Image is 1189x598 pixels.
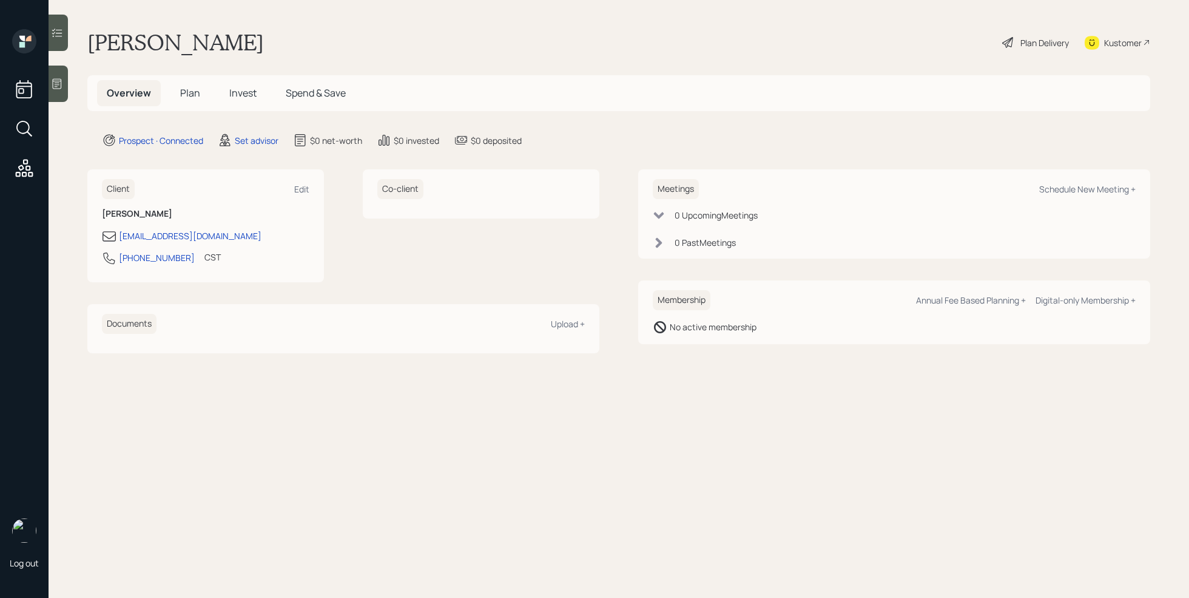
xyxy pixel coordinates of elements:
[235,134,278,147] div: Set advisor
[294,183,309,195] div: Edit
[1036,294,1136,306] div: Digital-only Membership +
[119,134,203,147] div: Prospect · Connected
[675,236,736,249] div: 0 Past Meeting s
[229,86,257,100] span: Invest
[916,294,1026,306] div: Annual Fee Based Planning +
[102,179,135,199] h6: Client
[471,134,522,147] div: $0 deposited
[119,251,195,264] div: [PHONE_NUMBER]
[310,134,362,147] div: $0 net-worth
[1020,36,1069,49] div: Plan Delivery
[653,290,710,310] h6: Membership
[119,229,261,242] div: [EMAIL_ADDRESS][DOMAIN_NAME]
[12,518,36,543] img: retirable_logo.png
[377,179,423,199] h6: Co-client
[551,318,585,330] div: Upload +
[204,251,221,263] div: CST
[107,86,151,100] span: Overview
[394,134,439,147] div: $0 invested
[1039,183,1136,195] div: Schedule New Meeting +
[1104,36,1142,49] div: Kustomer
[102,314,157,334] h6: Documents
[180,86,200,100] span: Plan
[675,209,758,222] div: 0 Upcoming Meeting s
[286,86,346,100] span: Spend & Save
[653,179,699,199] h6: Meetings
[87,29,264,56] h1: [PERSON_NAME]
[670,321,756,333] div: No active membership
[102,209,309,219] h6: [PERSON_NAME]
[10,557,39,569] div: Log out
